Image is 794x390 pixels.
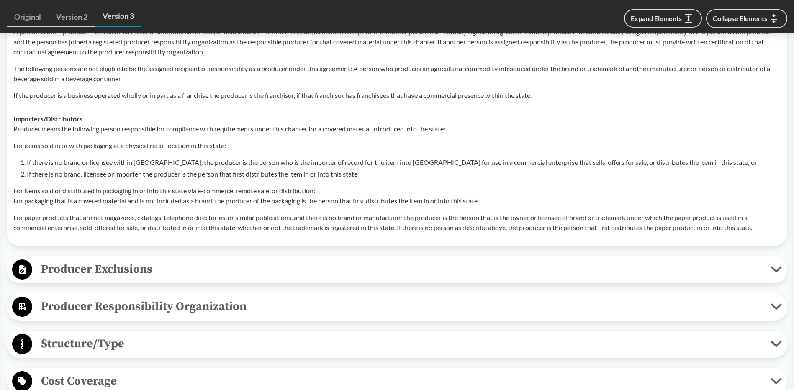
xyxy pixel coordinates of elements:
[13,124,781,134] p: Producer means the following person responsible for compliance with requirements under this chapt...
[27,169,781,179] li: If there is no brand, licensee or importer, the producer is the person that first distributes the...
[32,297,771,316] span: Producer Responsibility Organization
[95,7,141,27] a: Version 3
[10,334,784,355] button: Structure/Type
[13,27,781,57] p: A person is the ""producer"" of a covered material sold, offered for sale, or distributed in or i...
[27,157,781,167] li: If there is no brand or licensee within [GEOGRAPHIC_DATA], the producer is the person who is the ...
[13,115,82,123] strong: Importers/​Distributors
[10,296,784,318] button: Producer Responsibility Organization
[10,259,784,280] button: Producer Exclusions
[13,186,781,206] p: For items sold or distributed in packaging in or into this state via e-commerce, remote sale, or ...
[13,64,781,84] p: The following persons are not eligible to be the assigned recipient of responsibility as a produc...
[7,8,49,27] a: Original
[49,8,95,27] a: Version 2
[624,9,702,28] button: Expand Elements
[13,90,781,100] p: If the producer is a business operated wholly or in part as a franchise the producer is the franc...
[13,213,781,233] p: For paper products that are not magazines, catalogs, telephone directories, or similar publicatio...
[32,334,771,353] span: Structure/Type
[32,260,771,279] span: Producer Exclusions
[706,9,787,28] button: Collapse Elements
[13,141,781,151] p: For items sold in or with packaging at a physical retail location in this state:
